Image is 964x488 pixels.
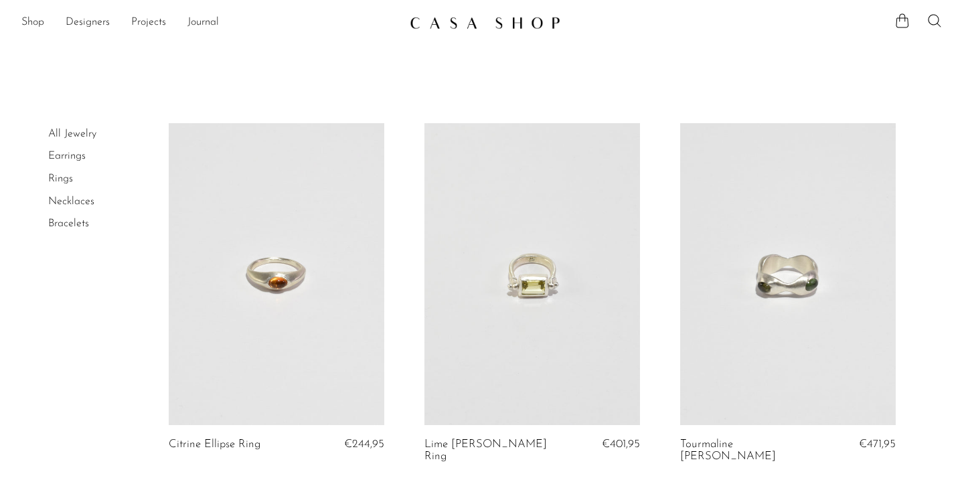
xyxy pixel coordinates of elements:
a: Citrine Ellipse Ring [169,438,260,451]
a: Journal [187,14,219,31]
a: Bracelets [48,218,89,229]
nav: Desktop navigation [21,11,399,34]
span: €471,95 [859,438,896,450]
a: All Jewelry [48,129,96,139]
a: Shop [21,14,44,31]
a: Necklaces [48,196,94,207]
a: Lime [PERSON_NAME] Ring [424,438,567,463]
a: Designers [66,14,110,31]
a: Projects [131,14,166,31]
a: Tourmaline [PERSON_NAME] [680,438,823,463]
a: Earrings [48,151,86,161]
span: €401,95 [602,438,640,450]
a: Rings [48,173,73,184]
ul: NEW HEADER MENU [21,11,399,34]
span: €244,95 [344,438,384,450]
